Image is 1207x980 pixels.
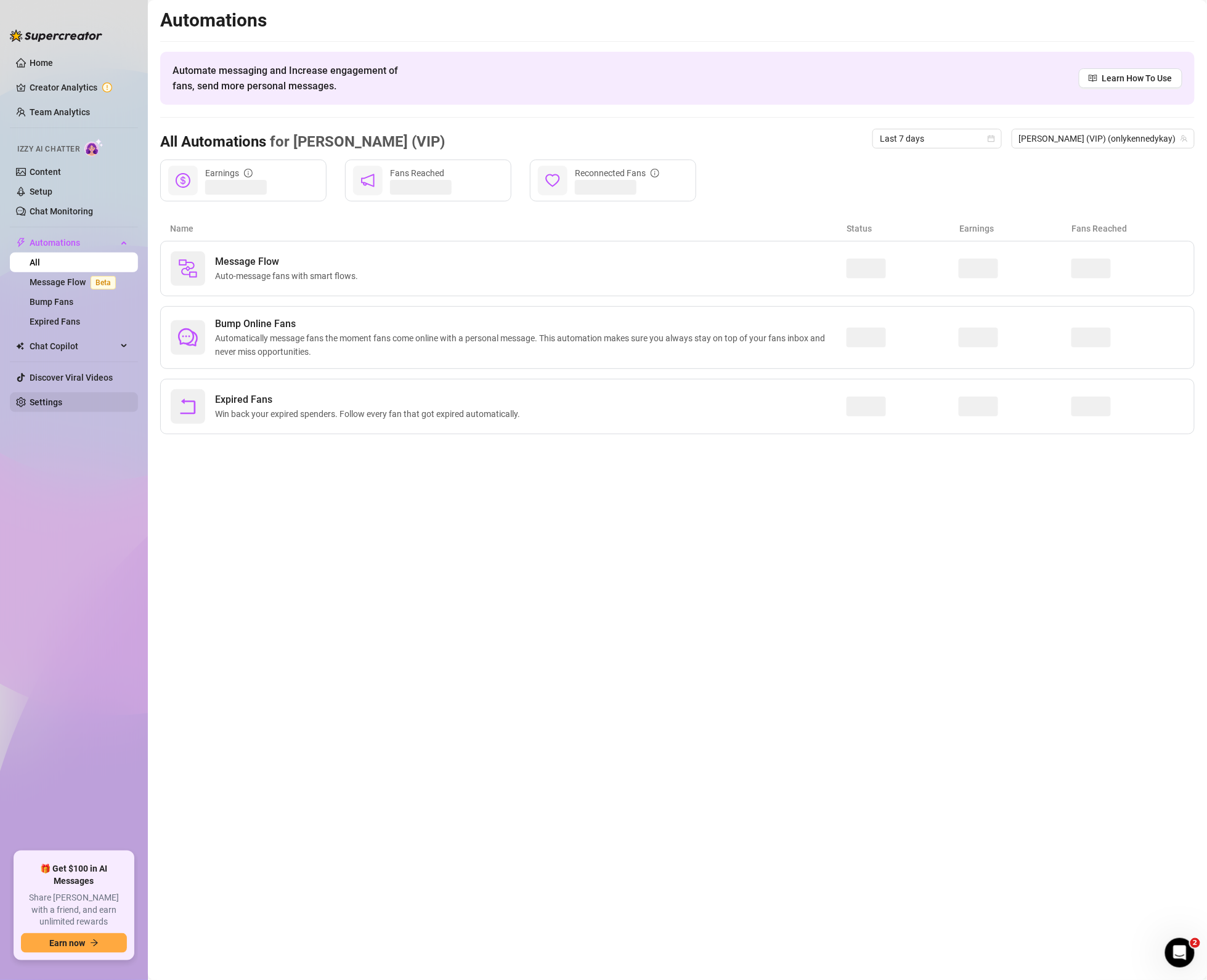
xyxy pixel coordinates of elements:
[215,407,525,421] span: Win back your expired spenders. Follow every fan that got expired automatically.
[84,139,104,156] img: AI Chatter
[30,397,62,407] a: Settings
[30,58,53,68] a: Home
[30,277,121,287] a: Message FlowBeta
[847,222,959,235] article: Status
[215,331,847,358] span: Automatically message fans the moment fans come online with a personal message. This automation m...
[988,135,995,142] span: calendar
[880,129,994,148] span: Last 7 days
[21,933,127,953] button: Earn nowarrow-right
[205,166,253,180] div: Earnings
[178,259,198,278] img: svg%3e
[1165,938,1195,968] iframe: Intercom live chat
[17,144,79,155] span: Izzy AI Chatter
[1181,135,1188,142] span: team
[176,173,190,188] span: dollar
[1072,222,1185,235] article: Fans Reached
[21,863,127,887] span: 🎁 Get $100 in AI Messages
[173,63,410,94] span: Automate messaging and Increase engagement of fans, send more personal messages.
[90,939,99,947] span: arrow-right
[178,397,198,416] span: rollback
[215,254,363,269] span: Message Flow
[1102,71,1172,85] span: Learn How To Use
[1019,129,1187,148] span: Kennedy (VIP) (onlykennedykay)
[30,233,117,253] span: Automations
[30,257,40,267] a: All
[30,167,61,177] a: Content
[91,276,116,290] span: Beta
[21,892,127,928] span: Share [PERSON_NAME] with a friend, and earn unlimited rewards
[49,938,85,948] span: Earn now
[545,173,560,188] span: heart
[651,169,659,177] span: info-circle
[1190,938,1200,948] span: 2
[178,328,198,347] span: comment
[30,297,73,307] a: Bump Fans
[30,107,90,117] a: Team Analytics
[215,269,363,283] span: Auto-message fans with smart flows.
[575,166,659,180] div: Reconnected Fans
[959,222,1072,235] article: Earnings
[30,78,128,97] a: Creator Analytics exclamation-circle
[215,392,525,407] span: Expired Fans
[266,133,445,150] span: for [PERSON_NAME] (VIP)
[390,168,444,178] span: Fans Reached
[16,342,24,350] img: Chat Copilot
[160,132,445,152] h3: All Automations
[360,173,375,188] span: notification
[16,238,26,248] span: thunderbolt
[30,317,80,326] a: Expired Fans
[30,336,117,356] span: Chat Copilot
[30,373,113,383] a: Discover Viral Videos
[10,30,102,42] img: logo-BBDzfeDw.svg
[244,169,253,177] span: info-circle
[160,9,1195,32] h2: Automations
[30,187,52,196] a: Setup
[1089,74,1097,83] span: read
[30,206,93,216] a: Chat Monitoring
[215,317,847,331] span: Bump Online Fans
[1079,68,1182,88] a: Learn How To Use
[170,222,847,235] article: Name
